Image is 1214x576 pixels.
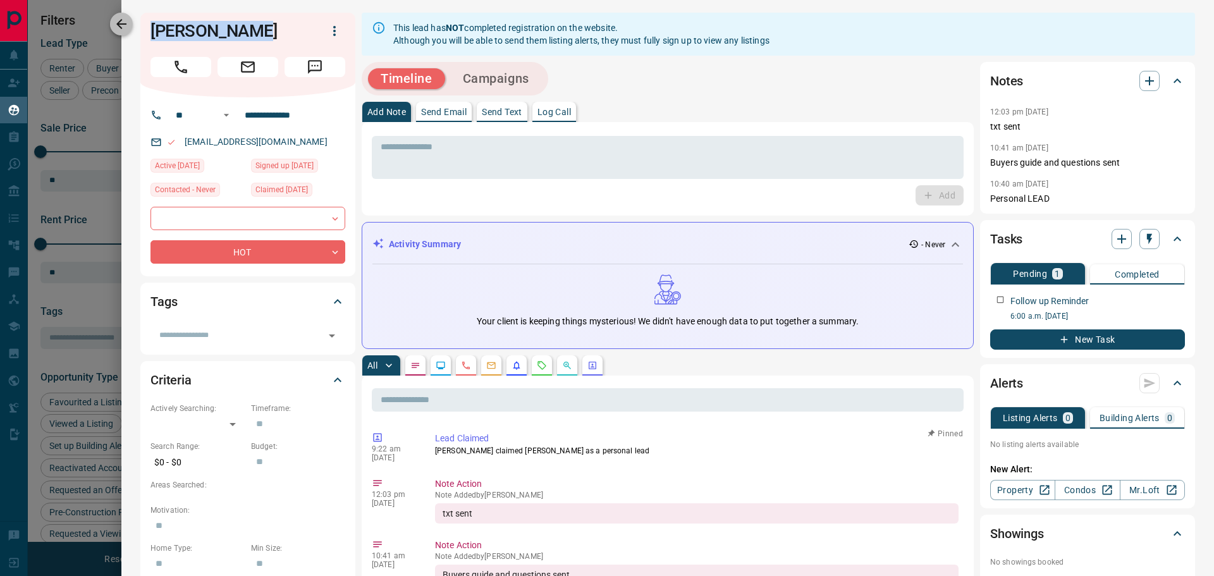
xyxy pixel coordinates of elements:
button: New Task [990,329,1185,350]
p: Building Alerts [1100,414,1160,422]
span: Call [150,57,211,77]
p: [DATE] [372,499,416,508]
p: Note Action [435,539,959,552]
p: 9:22 am [372,444,416,453]
a: Property [990,480,1055,500]
svg: Notes [410,360,420,371]
button: Campaigns [450,68,542,89]
h1: [PERSON_NAME] [150,21,305,41]
span: Contacted - Never [155,183,216,196]
p: Pending [1013,269,1047,278]
p: Actively Searching: [150,403,245,414]
p: 10:40 am [DATE] [990,180,1048,188]
p: Lead Claimed [435,432,959,445]
div: HOT [150,240,345,264]
div: Tasks [990,224,1185,254]
button: Pinned [927,428,964,439]
p: Search Range: [150,441,245,452]
svg: Lead Browsing Activity [436,360,446,371]
p: Personal LEAD [990,192,1185,205]
h2: Criteria [150,370,192,390]
p: 6:00 a.m. [DATE] [1010,310,1185,322]
div: Alerts [990,368,1185,398]
div: Sun Sep 14 2025 [251,159,345,176]
p: Note Action [435,477,959,491]
p: Areas Searched: [150,479,345,491]
svg: Calls [461,360,471,371]
p: Send Email [421,107,467,116]
a: Mr.Loft [1120,480,1185,500]
p: - Never [921,239,945,250]
p: txt sent [990,120,1185,133]
p: Note Added by [PERSON_NAME] [435,552,959,561]
a: [EMAIL_ADDRESS][DOMAIN_NAME] [185,137,328,147]
svg: Listing Alerts [512,360,522,371]
h2: Tags [150,291,177,312]
span: Email [218,57,278,77]
div: Activity Summary- Never [372,233,963,256]
span: Claimed [DATE] [255,183,308,196]
span: Message [285,57,345,77]
p: Listing Alerts [1003,414,1058,422]
p: Timeframe: [251,403,345,414]
p: Follow up Reminder [1010,295,1089,308]
p: 1 [1055,269,1060,278]
a: Condos [1055,480,1120,500]
p: All [367,361,377,370]
p: Log Call [537,107,571,116]
p: 0 [1065,414,1070,422]
p: Motivation: [150,505,345,516]
p: Your client is keeping things mysterious! We didn't have enough data to put together a summary. [477,315,859,328]
div: This lead has completed registration on the website. Although you will be able to send them listi... [393,16,769,52]
p: 12:03 pm [DATE] [990,107,1048,116]
svg: Agent Actions [587,360,598,371]
button: Open [219,107,234,123]
p: New Alert: [990,463,1185,476]
svg: Requests [537,360,547,371]
div: Showings [990,518,1185,549]
p: Send Text [482,107,522,116]
p: [DATE] [372,453,416,462]
p: Note Added by [PERSON_NAME] [435,491,959,499]
div: Notes [990,66,1185,96]
svg: Email Valid [167,138,176,147]
span: Signed up [DATE] [255,159,314,172]
h2: Tasks [990,229,1022,249]
div: Sun Sep 14 2025 [251,183,345,200]
p: Activity Summary [389,238,461,251]
p: [DATE] [372,560,416,569]
p: 10:41 am [DATE] [990,144,1048,152]
p: Add Note [367,107,406,116]
p: No showings booked [990,556,1185,568]
h2: Notes [990,71,1023,91]
p: 12:03 pm [372,490,416,499]
div: Sun Sep 14 2025 [150,159,245,176]
p: Min Size: [251,542,345,554]
h2: Showings [990,524,1044,544]
span: Active [DATE] [155,159,200,172]
p: 0 [1167,414,1172,422]
p: 10:41 am [372,551,416,560]
p: Buyers guide and questions sent [990,156,1185,169]
strong: NOT [446,23,464,33]
p: No listing alerts available [990,439,1185,450]
h2: Alerts [990,373,1023,393]
div: Tags [150,286,345,317]
div: Criteria [150,365,345,395]
button: Open [323,327,341,345]
button: Timeline [368,68,445,89]
p: $0 - $0 [150,452,245,473]
div: txt sent [435,503,959,524]
p: [PERSON_NAME] claimed [PERSON_NAME] as a personal lead [435,445,959,457]
p: Completed [1115,270,1160,279]
p: Home Type: [150,542,245,554]
svg: Opportunities [562,360,572,371]
svg: Emails [486,360,496,371]
p: Budget: [251,441,345,452]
